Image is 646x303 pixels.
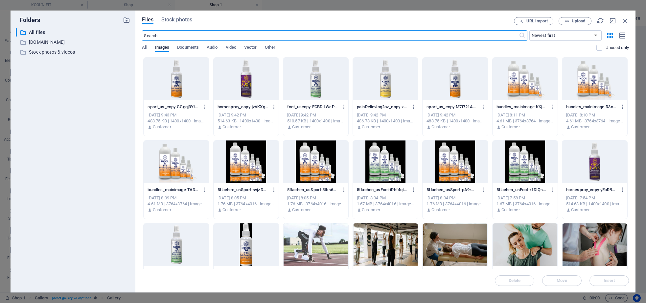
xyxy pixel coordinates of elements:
p: 5flachen_usSport-pA9rMZWHfzajgn2ET78Cig.jpg [427,187,478,193]
span: Upload [572,19,585,23]
div: [DATE] 8:04 PM [427,195,484,201]
span: Video [226,43,236,53]
p: Stock photos & videos [29,48,118,56]
div: 1.76 MB | 3764x4016 | image/jpeg [287,201,344,207]
span: Audio [207,43,218,53]
div: ​ [16,28,17,37]
p: Customer [571,207,589,213]
p: sport_us_copy-M7i721AJeM3jd786wGCwfA.png [427,104,478,110]
span: Stock photos [161,16,192,24]
div: Stock photos & videos [16,48,130,56]
div: 4.61 MB | 3764x3764 | image/png [496,118,554,124]
div: [DATE] 9:42 PM [427,112,484,118]
div: [DATE] 8:05 PM [218,195,275,201]
div: [DATE] 9:42 PM [218,112,275,118]
div: [DATE] 7:54 PM [566,195,623,201]
div: 1.76 MB | 3764x4016 | image/jpeg [218,201,275,207]
p: Customer [153,124,171,130]
div: 483.75 KB | 1400x1400 | image/png [427,118,484,124]
span: Images [155,43,170,53]
div: [DATE] 9:43 PM [148,112,205,118]
span: Other [265,43,275,53]
p: bundles_mainimage-KKjGeRoCt9wLHZjBSl5U9w.png [496,104,548,110]
p: Customer [431,124,450,130]
p: 5flachen_usFoot-iRhf4qtPXAKDvPh3CEXbEg.jpg [357,187,408,193]
p: Folders [16,16,40,24]
div: 1.67 MB | 3764x4016 | image/jpeg [496,201,554,207]
button: URL import [514,17,553,25]
p: Customer [153,207,171,213]
p: All files [29,29,118,36]
span: Documents [177,43,199,53]
i: Minimize [609,17,616,24]
p: Customer [222,124,241,130]
span: All [142,43,147,53]
div: 4.61 MB | 3764x3764 | image/png [566,118,623,124]
p: 5flachen_usSport-svjzDYSRC_7gT9qmi65QHA.jpg [218,187,269,193]
span: URL import [526,19,548,23]
p: [DOMAIN_NAME] [29,38,118,46]
p: horsespray_copy-jvVKXgAum9LtZ6gMSECwpw.png [218,104,269,110]
div: [DATE] 8:10 PM [566,112,623,118]
div: 4.61 MB | 3764x3764 | image/png [148,201,205,207]
p: Displays only files that are not in use on the website. Files added during this session can still... [606,45,629,51]
div: [DATE] 7:58 PM [496,195,554,201]
p: horsespray_copy-yEaR9g_oGj-SRTzaQ-EkAA.png [566,187,617,193]
div: 486.78 KB | 1400x1400 | image/png [357,118,414,124]
div: [DOMAIN_NAME] [16,38,130,46]
div: [DATE] 8:05 PM [287,195,344,201]
i: Reload [597,17,604,24]
div: [DATE] 8:09 PM [148,195,205,201]
i: Create new folder [123,16,130,24]
p: Customer [431,207,450,213]
div: [DATE] 9:42 PM [357,112,414,118]
span: Files [142,16,153,24]
div: 514.63 KB | 1400x1400 | image/png [218,118,275,124]
div: [DATE] 8:11 PM [496,112,554,118]
p: foot_uscopy-FCBD-LWcPc-s2gKgdOxeuA.png [287,104,338,110]
p: 5flachen_usFoot-r1DIQsUDDBm-71c6kpmd9Q.jpg [496,187,548,193]
span: Vector [244,43,257,53]
div: [DATE] 8:04 PM [357,195,414,201]
div: 514.63 KB | 1400x1400 | image/png [566,201,623,207]
p: 5flachen_usSport-5tbs6KhXyTTaZJEgdAZgqA.jpg [287,187,338,193]
div: [DATE] 9:42 PM [287,112,344,118]
p: Customer [501,207,520,213]
div: 1.76 MB | 3764x4016 | image/jpeg [427,201,484,207]
p: sport_us_copy-GGgqj3YtXn73tvmrxrrFww.png [148,104,199,110]
div: 1.67 MB | 3764x4016 | image/jpeg [357,201,414,207]
p: Customer [571,124,589,130]
p: Customer [362,207,380,213]
p: painRelieving2oz_copy-zRIZ5K-KqzeZASpXczMfmQ.png [357,104,408,110]
p: Customer [292,124,311,130]
p: Customer [222,207,241,213]
p: Customer [292,207,311,213]
p: bundles_mainimage-TADd8RAgGes6ybH5Lc4pEA.png [148,187,199,193]
button: Upload [559,17,591,25]
i: Close [622,17,629,24]
div: 510.57 KB | 1400x1400 | image/png [287,118,344,124]
div: 483.75 KB | 1400x1400 | image/png [148,118,205,124]
p: Customer [362,124,380,130]
p: Customer [501,124,520,130]
input: Search [142,30,519,41]
p: bundles_mainimage-R3oWXGh9azJgHoYcU2KVFg.png [566,104,617,110]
